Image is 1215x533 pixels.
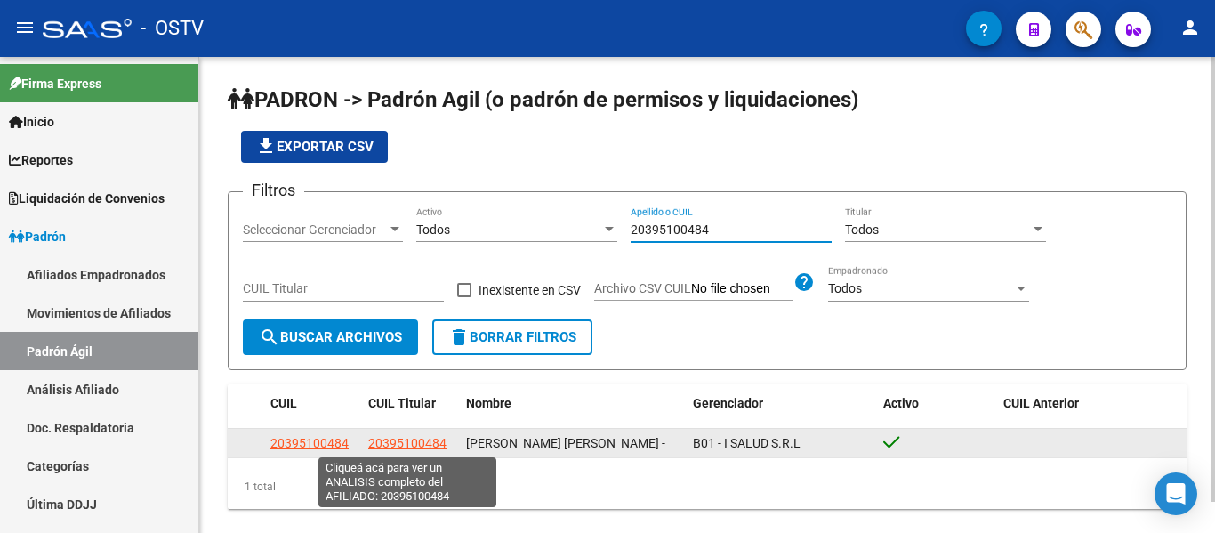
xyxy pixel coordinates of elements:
datatable-header-cell: Gerenciador [686,384,877,423]
mat-icon: person [1179,17,1201,38]
span: PADRON -> Padrón Agil (o padrón de permisos y liquidaciones) [228,87,858,112]
datatable-header-cell: CUIL Anterior [996,384,1187,423]
span: CUIL Titular [368,396,436,410]
span: Exportar CSV [255,139,374,155]
span: B01 - I SALUD S.R.L [693,436,801,450]
span: Nombre [466,396,511,410]
div: 1 total [228,464,1187,509]
mat-icon: menu [14,17,36,38]
span: Archivo CSV CUIL [594,281,691,295]
datatable-header-cell: Activo [876,384,996,423]
mat-icon: file_download [255,135,277,157]
span: CUIL [270,396,297,410]
button: Exportar CSV [241,131,388,163]
button: Buscar Archivos [243,319,418,355]
mat-icon: delete [448,327,470,348]
datatable-header-cell: CUIL Titular [361,384,459,423]
span: Buscar Archivos [259,329,402,345]
span: Padrón [9,227,66,246]
datatable-header-cell: CUIL [263,384,361,423]
span: 20395100484 [270,436,349,450]
span: Gerenciador [693,396,763,410]
span: Todos [845,222,879,237]
mat-icon: help [793,271,815,293]
span: Todos [416,222,450,237]
span: Activo [883,396,919,410]
h3: Filtros [243,178,304,203]
span: Borrar Filtros [448,329,576,345]
span: 20395100484 [368,436,447,450]
span: CUIL Anterior [1003,396,1079,410]
span: Seleccionar Gerenciador [243,222,387,238]
span: Firma Express [9,74,101,93]
span: Reportes [9,150,73,170]
span: Inicio [9,112,54,132]
datatable-header-cell: Nombre [459,384,686,423]
mat-icon: search [259,327,280,348]
span: Todos [828,281,862,295]
span: Inexistente en CSV [479,279,581,301]
span: - OSTV [141,9,204,48]
input: Archivo CSV CUIL [691,281,793,297]
div: Open Intercom Messenger [1155,472,1197,515]
span: [PERSON_NAME] [PERSON_NAME] - [466,436,665,450]
span: Liquidación de Convenios [9,189,165,208]
button: Borrar Filtros [432,319,592,355]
